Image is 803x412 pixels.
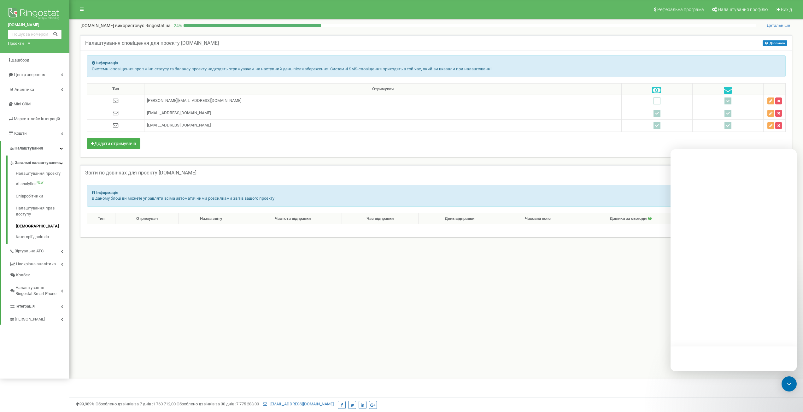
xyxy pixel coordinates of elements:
a: Налаштування Ringostat Smart Phone [9,280,69,299]
p: Системні сповіщення про зміни статусу та балансу проєкту надходять отримувачам на наступний день ... [92,66,781,72]
th: День відправки [418,213,501,224]
a: [PERSON_NAME] [9,312,69,325]
span: Реферальна програма [657,7,704,12]
h5: Налаштування сповіщення для проєкту [DOMAIN_NAME] [85,40,219,46]
th: Час відправки [342,213,418,224]
strong: Інформація [96,190,118,195]
span: використовує Ringostat на [115,23,171,28]
span: Інтеграція [15,303,35,309]
span: Детальніше [767,23,790,28]
td: [PERSON_NAME][EMAIL_ADDRESS][DOMAIN_NAME] [144,95,621,107]
th: Частота відправки [244,213,342,224]
span: Маркетплейс інтеграцій [14,116,60,121]
th: Отримувач [144,84,621,95]
a: Колбек [9,270,69,281]
a: Налаштування прав доступу [16,202,69,220]
a: Загальні налаштування [9,156,69,168]
span: Вихід [781,7,792,12]
th: Тип [87,84,144,95]
span: Налаштування [15,146,43,150]
a: Налаштування проєкту [16,171,69,178]
a: Інтеграція [9,299,69,312]
a: Співробітники [16,190,69,203]
p: 24 % [171,22,184,29]
th: Часовий пояс [501,213,575,224]
a: AI analyticsNEW [16,178,69,190]
p: [DOMAIN_NAME] [80,22,171,29]
span: Аналiтика [15,87,34,92]
a: [DOMAIN_NAME] [8,22,62,28]
a: Налаштування [1,141,69,156]
span: Налаштування Ringostat Smart Phone [15,285,61,297]
a: Категорії дзвінків [16,232,69,240]
h5: Звіти по дзвінках для проєкту [DOMAIN_NAME] [85,170,196,176]
img: Ringostat logo [8,6,62,22]
span: Кошти [14,131,27,136]
span: Віртуальна АТС [15,248,44,254]
a: Наскрізна аналітика [9,257,69,270]
td: [EMAIL_ADDRESS][DOMAIN_NAME] [144,119,621,132]
th: Дзвінки за сьогодні [575,213,686,224]
span: Загальні налаштування [15,160,60,166]
th: Тип [87,213,115,224]
p: В даному блоці ви можете управляти всіма автоматичними розсилками звітів вашого проєкту [92,196,781,202]
input: Пошук за номером [8,30,62,39]
span: Дашборд [11,58,29,62]
a: Віртуальна АТС [9,244,69,257]
a: [DEMOGRAPHIC_DATA] [16,220,69,232]
span: Колбек [16,272,30,278]
span: Центр звернень [14,72,45,77]
th: Отримувач [115,213,179,224]
span: [PERSON_NAME] [15,316,45,322]
span: Налаштування профілю [718,7,768,12]
span: Наскрізна аналітика [16,261,56,267]
div: Проєкти [8,41,24,47]
strong: Інформація [96,61,118,65]
td: [EMAIL_ADDRESS][DOMAIN_NAME] [144,107,621,119]
button: Допомога [763,40,787,46]
th: Назва звіту [179,213,244,224]
span: Mini CRM [14,102,31,106]
div: Open Intercom Messenger [782,376,797,391]
button: Додати отримувача [87,138,140,149]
